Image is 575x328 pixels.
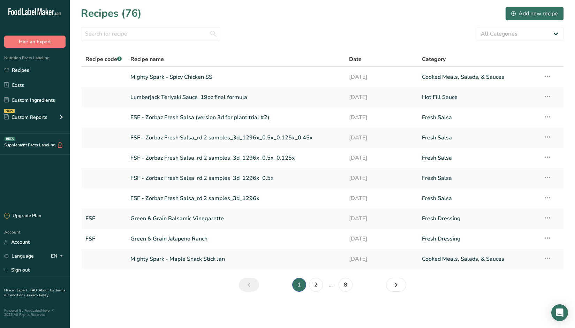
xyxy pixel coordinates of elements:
a: [DATE] [349,191,414,206]
a: FAQ . [30,288,39,293]
button: Add new recipe [505,7,564,21]
a: FSF [85,211,122,226]
div: Powered By FoodLabelMaker © 2025 All Rights Reserved [4,308,66,317]
a: [DATE] [349,70,414,84]
a: Mighty Spark - Spicy Chicken SS [130,70,341,84]
a: Mighty Spark - Maple Snack Stick Jan [130,252,341,266]
a: Fresh Salsa [422,171,535,185]
a: FSF - Zorbaz Fresh Salsa (version 3d for plant trial #2) [130,110,341,125]
a: Fresh Salsa [422,110,535,125]
button: Hire an Expert [4,36,66,48]
span: Recipe code [85,55,122,63]
a: [DATE] [349,231,414,246]
a: Previous page [239,278,259,292]
input: Search for recipe [81,27,220,41]
a: About Us . [39,288,55,293]
div: Add new recipe [511,9,558,18]
a: FSF - Zorbaz Fresh Salsa_rd 2 samples_3d_1296x [130,191,341,206]
div: Open Intercom Messenger [551,304,568,321]
a: [DATE] [349,211,414,226]
a: [DATE] [349,90,414,105]
a: Hire an Expert . [4,288,29,293]
a: [DATE] [349,171,414,185]
a: FSF [85,231,122,246]
span: Category [422,55,446,63]
a: [DATE] [349,110,414,125]
span: Date [349,55,362,63]
a: FSF - Zorbaz Fresh Salsa_rd 2 samples_3d_1296x_0.5x_0.125x_0.45x [130,130,341,145]
a: Fresh Salsa [422,130,535,145]
a: Fresh Dressing [422,211,535,226]
a: Cooked Meals, Salads, & Sauces [422,70,535,84]
div: NEW [4,109,15,113]
a: FSF - Zorbaz Fresh Salsa_rd 2 samples_3d_1296x_0.5x [130,171,341,185]
span: Recipe name [130,55,164,63]
a: Language [4,250,34,262]
a: Hot Fill Sauce [422,90,535,105]
a: Lumberjack Teriyaki Sauce_19oz final formula [130,90,341,105]
a: Privacy Policy [27,293,48,298]
a: [DATE] [349,151,414,165]
a: Fresh Salsa [422,151,535,165]
a: Green & Grain Jalapeno Ranch [130,231,341,246]
div: Custom Reports [4,114,47,121]
a: Fresh Dressing [422,231,535,246]
a: FSF - Zorbaz Fresh Salsa_rd 2 samples_3d_1296x_0.5x_0.125x [130,151,341,165]
a: [DATE] [349,130,414,145]
a: Fresh Salsa [422,191,535,206]
div: Upgrade Plan [4,213,41,220]
a: Next page [386,278,406,292]
a: [DATE] [349,252,414,266]
a: Terms & Conditions . [4,288,65,298]
a: Green & Grain Balsamic Vinegarette [130,211,341,226]
a: Page 2. [309,278,323,292]
h1: Recipes (76) [81,6,142,21]
div: BETA [5,137,15,141]
div: EN [51,252,66,260]
a: Cooked Meals, Salads, & Sauces [422,252,535,266]
a: Page 8. [339,278,353,292]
